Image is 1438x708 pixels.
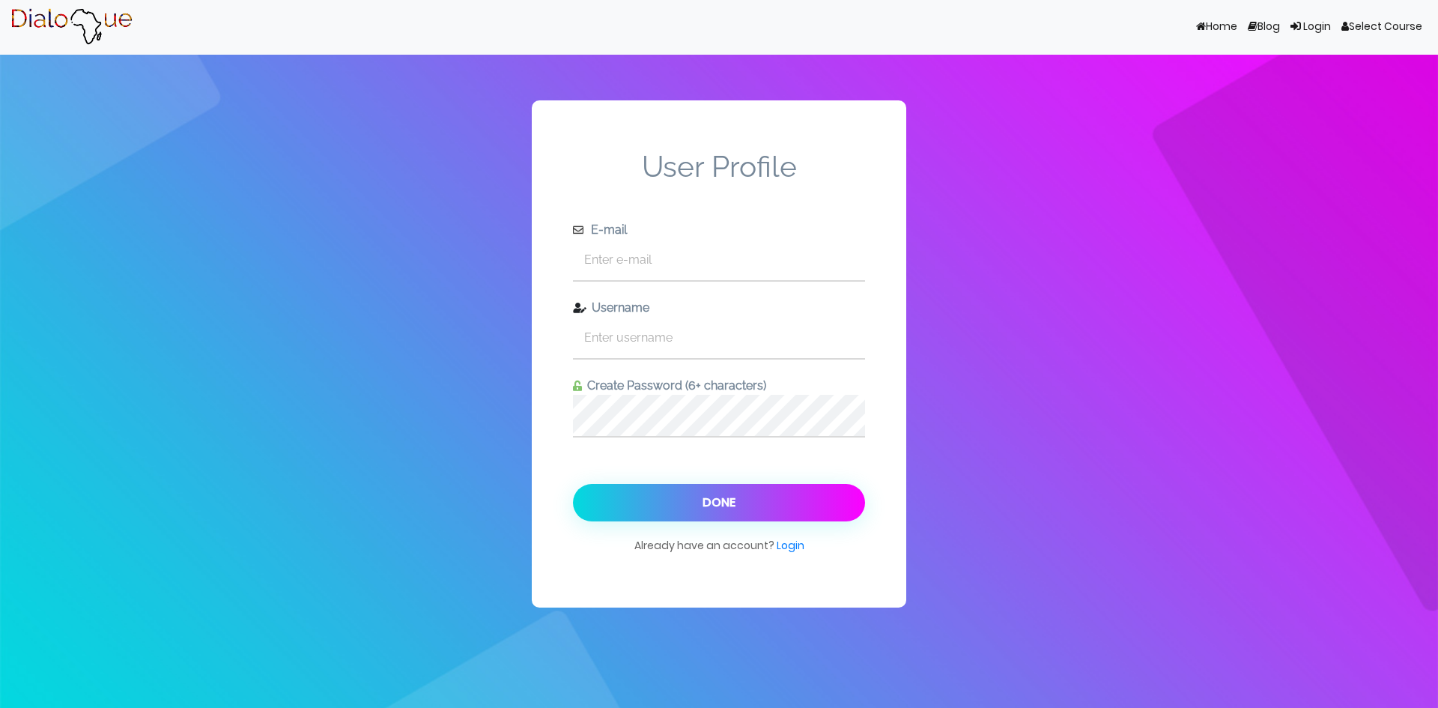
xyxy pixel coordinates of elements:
[777,538,804,553] a: Login
[573,484,865,521] button: Done
[634,537,804,568] span: Already have an account?
[586,223,627,237] span: E-mail
[586,300,649,315] span: Username
[573,149,865,221] span: User Profile
[1243,13,1285,41] a: Blog
[573,239,865,280] input: Enter e-mail
[1285,13,1336,41] a: Login
[573,317,865,358] input: Enter username
[1336,13,1428,41] a: Select Course
[582,378,766,393] span: Create Password (6+ characters)
[1191,13,1243,41] a: Home
[10,8,133,46] img: Brand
